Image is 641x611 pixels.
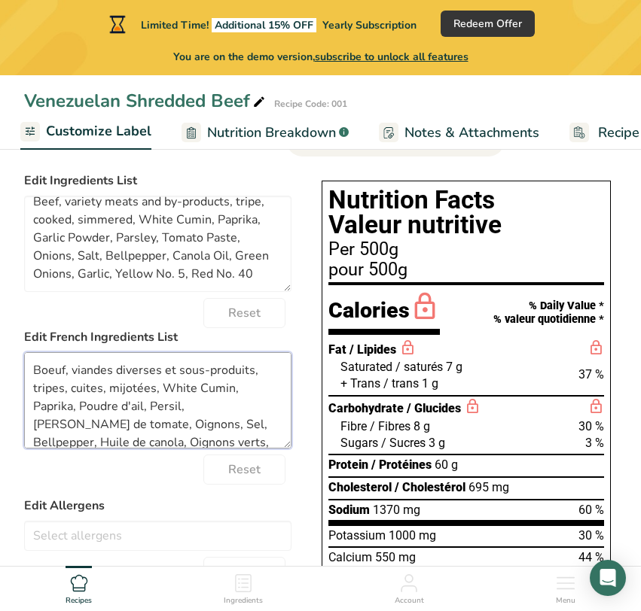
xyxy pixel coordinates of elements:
[315,50,469,64] span: subscribe to unlock all features
[340,360,392,374] span: Saturated
[203,298,285,328] button: Reset
[328,528,386,543] span: Potassium
[224,567,263,607] a: Ingredients
[340,419,367,433] span: Fibre
[328,503,370,517] span: Sodium
[469,480,509,494] span: 695 mg
[395,480,465,494] span: / Cholestérol
[24,87,268,114] div: Venezuelan Shredded Beef
[441,11,535,37] button: Redeem Offer
[395,360,443,374] span: / saturés
[203,454,285,485] button: Reset
[446,360,462,374] span: 7 g
[373,503,420,517] span: 1370 mg
[429,436,445,450] span: 3 g
[328,401,404,415] span: Carbohydrate
[493,299,604,326] div: % Daily Value * % valeur quotidienne *
[228,563,261,581] span: Reset
[578,550,604,564] span: 44 %
[106,15,417,33] div: Limited Time!
[182,116,349,150] a: Nutrition Breakdown
[383,376,419,391] span: / trans
[590,560,626,596] div: Open Intercom Messenger
[328,241,604,259] div: Per 500g
[389,528,436,543] span: 1000 mg
[274,97,347,111] div: Recipe Code: 001
[328,187,604,238] h1: Nutrition Facts Valeur nutritive
[407,401,461,415] span: / Glucides
[328,457,368,472] span: Protein
[328,261,604,279] div: pour 500g
[328,480,392,494] span: Cholesterol
[395,567,424,607] a: Account
[212,18,316,32] span: Additional 15% OFF
[381,436,426,450] span: / Sucres
[203,557,285,587] button: Reset
[422,376,438,391] span: 1 g
[371,457,432,472] span: / Protéines
[24,328,292,346] label: Edit French Ingredients List
[370,419,411,433] span: / Fibres
[328,342,346,357] span: Fat
[228,304,261,322] span: Reset
[173,49,469,65] span: You are on the demo version,
[328,550,372,564] span: Calcium
[453,16,522,32] span: Redeem Offer
[379,116,539,150] a: Notes & Attachments
[395,595,424,606] span: Account
[435,457,458,472] span: 60 g
[46,121,151,141] span: Customize Label
[24,497,292,515] label: Edit Allergens
[404,123,539,143] span: Notes & Attachments
[578,367,604,381] span: 37 %
[228,461,261,479] span: Reset
[414,419,430,433] span: 8 g
[556,595,575,606] span: Menu
[20,114,151,150] a: Customize Label
[578,528,604,543] span: 30 %
[349,342,396,357] span: / Lipides
[578,503,604,517] span: 60 %
[340,436,378,450] span: Sugars
[24,172,292,190] label: Edit Ingredients List
[66,567,92,607] a: Recipes
[375,550,416,564] span: 550 mg
[340,376,380,391] span: + Trans
[585,436,604,450] span: 3 %
[207,123,336,143] span: Nutrition Breakdown
[66,595,92,606] span: Recipes
[328,291,440,335] div: Calories
[224,595,263,606] span: Ingredients
[322,18,417,32] span: Yearly Subscription
[25,524,291,547] input: Select allergens
[578,419,604,433] span: 30 %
